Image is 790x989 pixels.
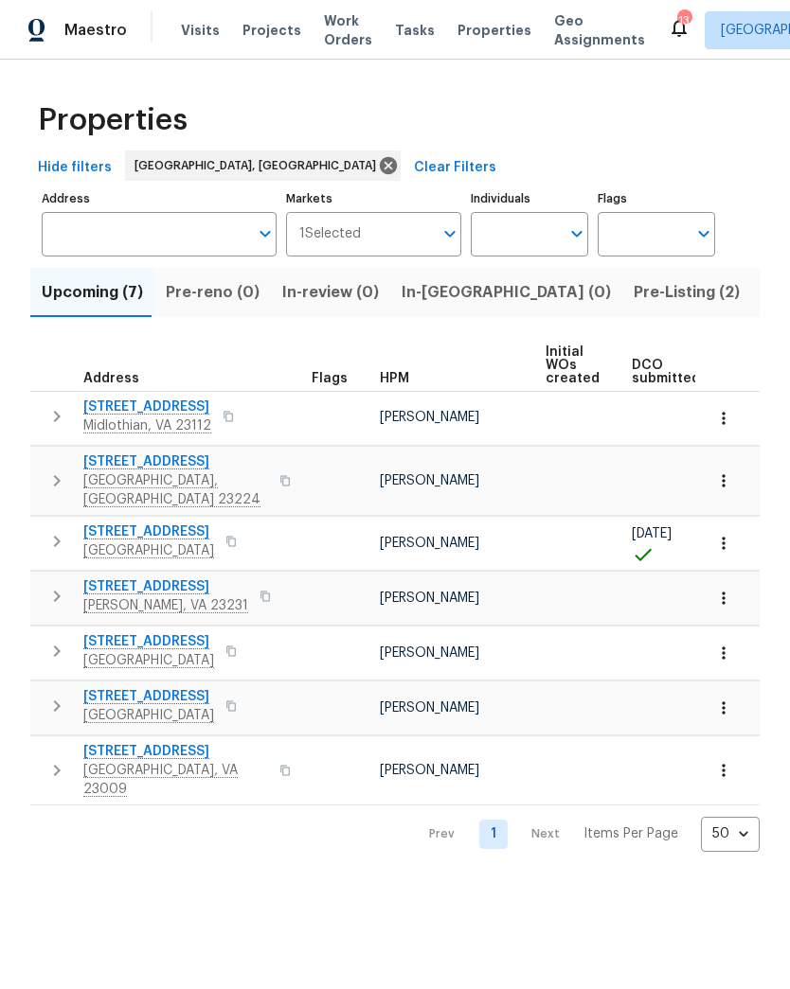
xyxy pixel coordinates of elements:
span: Pre-reno (0) [166,279,260,306]
span: Visits [181,21,220,40]
div: [GEOGRAPHIC_DATA], [GEOGRAPHIC_DATA] [125,150,401,181]
span: Hide filters [38,156,112,180]
button: Open [252,221,278,247]
label: Markets [286,193,462,204]
span: Clear Filters [414,156,496,180]
span: Work Orders [324,11,372,49]
span: Maestro [64,21,127,40]
span: Geo Assignments [554,11,645,49]
span: [DATE] [632,527,672,540]
div: 13 [677,11,691,30]
span: Initial WOs created [546,345,600,385]
span: Upcoming (7) [42,279,143,306]
nav: Pagination Navigation [411,817,760,852]
button: Open [437,221,463,247]
span: [GEOGRAPHIC_DATA], [GEOGRAPHIC_DATA] [135,156,384,175]
label: Flags [598,193,715,204]
span: Flags [312,372,348,385]
span: In-review (0) [282,279,379,306]
span: Projects [242,21,301,40]
a: Goto page 1 [479,820,508,849]
span: [PERSON_NAME] [380,701,479,715]
button: Clear Filters [406,150,504,185]
span: [PERSON_NAME] [380,474,479,487]
div: 50 [701,809,760,858]
span: [PERSON_NAME] [380,411,479,424]
span: Pre-Listing (2) [634,279,740,306]
span: DCO submitted [632,359,700,385]
span: Tasks [395,24,435,37]
label: Address [42,193,277,204]
span: Address [83,372,139,385]
span: HPM [380,372,409,385]
label: Individuals [471,193,588,204]
span: 1 Selected [299,226,361,242]
span: In-[GEOGRAPHIC_DATA] (0) [402,279,611,306]
span: [PERSON_NAME] [380,592,479,605]
button: Open [564,221,590,247]
span: [PERSON_NAME] [380,646,479,660]
p: Items Per Page [584,824,678,843]
span: [PERSON_NAME] [380,764,479,777]
button: Hide filters [30,150,119,185]
span: [PERSON_NAME] [380,537,479,550]
span: Properties [38,111,188,130]
button: Open [691,221,717,247]
span: Properties [458,21,531,40]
